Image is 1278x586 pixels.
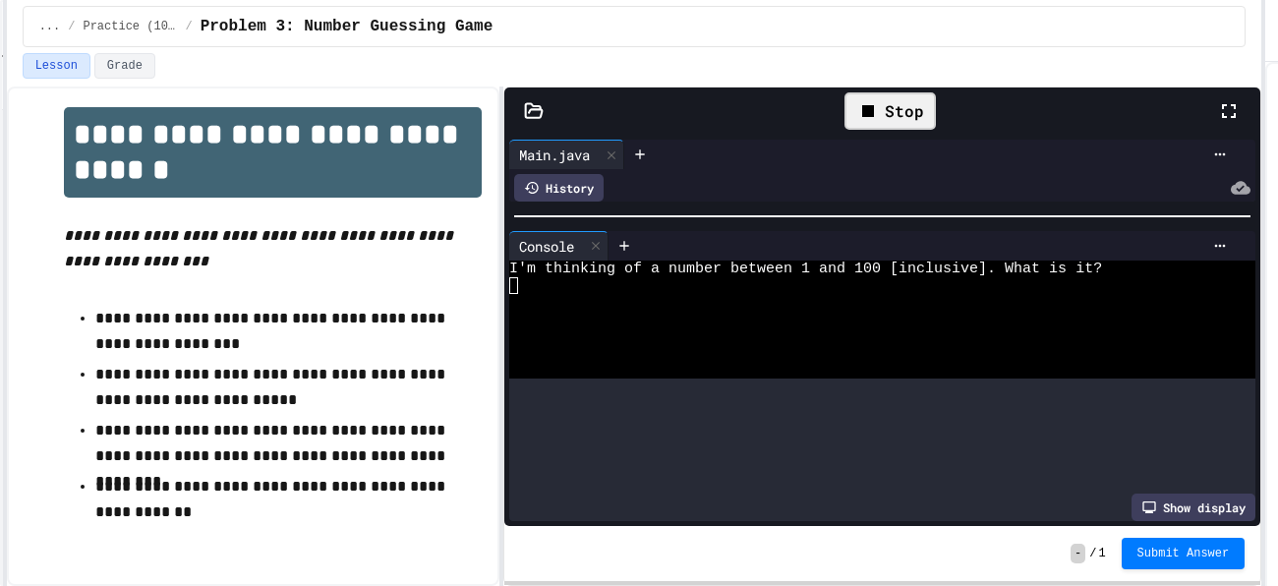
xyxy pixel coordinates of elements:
span: ... [39,19,61,34]
button: Submit Answer [1122,538,1246,569]
span: Submit Answer [1137,546,1230,561]
span: 1 [1098,546,1105,561]
button: Lesson [23,53,90,79]
span: - [1071,544,1085,563]
div: Stop [844,92,936,130]
span: / [1089,546,1096,561]
span: / [185,19,192,34]
span: / [68,19,75,34]
button: Grade [94,53,155,79]
span: Problem 3: Number Guessing Game [201,15,494,38]
span: Practice (10 mins) [83,19,177,34]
